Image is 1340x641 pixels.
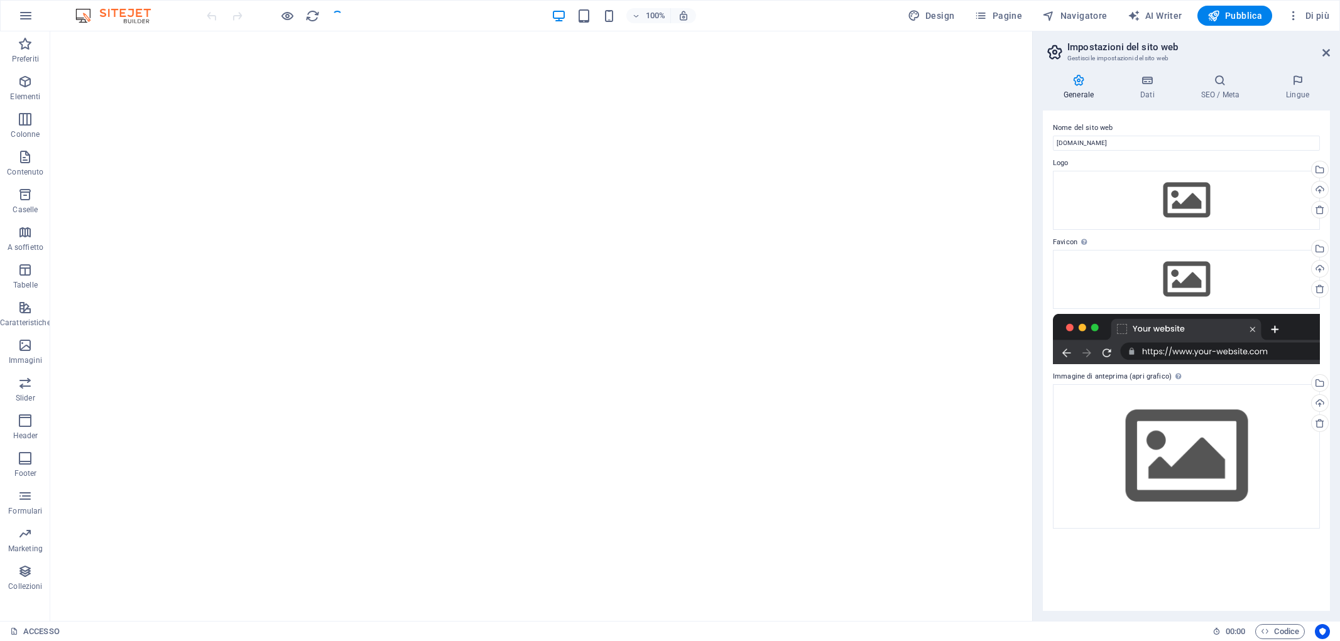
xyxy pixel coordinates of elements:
img: Editor Logo [72,8,166,23]
p: A soffietto [8,242,43,252]
div: Seleziona i file dal file manager, dalle foto stock, o caricali [1053,384,1320,528]
span: Navigatore [1042,9,1107,22]
p: Header [13,431,38,441]
h2: Impostazioni del sito web [1067,41,1330,53]
i: Quando ridimensioni, regola automaticamente il livello di zoom in modo che corrisponda al disposi... [678,10,689,21]
h4: SEO / Meta [1180,74,1265,100]
p: Preferiti [12,54,39,64]
button: Pagine [969,6,1027,26]
button: AI Writer [1123,6,1187,26]
p: Caselle [13,205,38,215]
p: Formulari [8,506,42,516]
a: Fai clic per annullare la selezione. Doppio clic per aprire le pagine [10,624,60,639]
i: Ricarica la pagina [305,9,320,23]
p: Tabelle [13,280,38,290]
button: Di più [1282,6,1334,26]
span: 00 00 [1226,624,1245,639]
input: Nome... [1053,136,1320,151]
p: Slider [16,393,35,403]
button: Usercentrics [1315,624,1330,639]
p: Marketing [8,544,43,554]
label: Nome del sito web [1053,121,1320,136]
span: Pagine [974,9,1022,22]
p: Immagini [9,355,42,365]
div: Seleziona i file dal file manager, dalle foto stock, o caricali [1053,171,1320,230]
h4: Dati [1119,74,1180,100]
div: Seleziona i file dal file manager, dalle foto stock, o caricali [1053,250,1320,309]
p: Contenuto [7,167,43,177]
div: Design (Ctrl+Alt+Y) [903,6,960,26]
h6: 100% [645,8,665,23]
span: Di più [1287,9,1329,22]
span: AI Writer [1128,9,1182,22]
p: Colonne [11,129,40,139]
p: Footer [14,468,37,478]
span: Codice [1261,624,1299,639]
button: Pubblica [1197,6,1273,26]
label: Logo [1053,156,1320,171]
h4: Lingue [1265,74,1330,100]
button: reload [305,8,320,23]
p: Collezioni [8,581,42,591]
button: Codice [1255,624,1305,639]
p: Elementi [10,92,40,102]
span: Design [908,9,955,22]
span: Pubblica [1207,9,1263,22]
h3: Gestisci le impostazioni del sito web [1067,53,1305,64]
span: : [1234,627,1236,636]
button: 100% [626,8,671,23]
label: Immagine di anteprima (apri grafico) [1053,369,1320,384]
button: Design [903,6,960,26]
label: Favicon [1053,235,1320,250]
h4: Generale [1043,74,1119,100]
button: Navigatore [1037,6,1112,26]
